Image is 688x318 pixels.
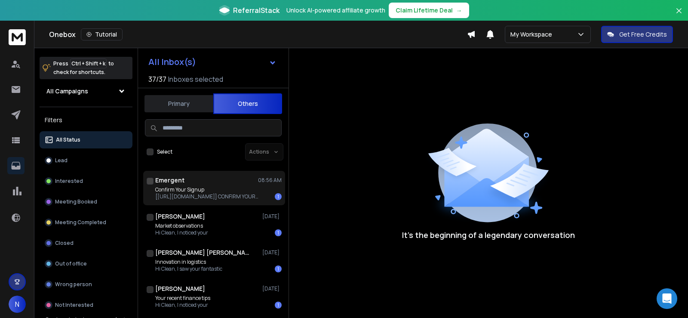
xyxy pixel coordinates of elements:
[262,285,282,292] p: [DATE]
[40,255,132,272] button: Out of office
[40,152,132,169] button: Lead
[155,229,208,236] p: Hi Clean, I noticed your
[619,30,667,39] p: Get Free Credits
[456,6,462,15] span: →
[53,59,114,77] p: Press to check for shortcuts.
[40,193,132,210] button: Meeting Booked
[275,193,282,200] div: 1
[40,296,132,314] button: Not Interested
[46,87,88,96] h1: All Campaigns
[262,213,282,220] p: [DATE]
[155,222,208,229] p: Market observations
[262,249,282,256] p: [DATE]
[141,53,283,71] button: All Inbox(s)
[40,173,132,190] button: Interested
[258,177,282,184] p: 08:56 AM
[81,28,123,40] button: Tutorial
[157,148,172,155] label: Select
[55,219,106,226] p: Meeting Completed
[40,214,132,231] button: Meeting Completed
[275,266,282,272] div: 1
[155,186,258,193] p: Confirm Your Signup
[148,58,196,66] h1: All Inbox(s)
[55,178,83,185] p: Interested
[9,296,26,313] button: N
[510,30,556,39] p: My Workspace
[213,93,282,114] button: Others
[55,240,74,247] p: Closed
[155,259,222,266] p: Innovation in logistics
[40,83,132,100] button: All Campaigns
[55,281,92,288] p: Wrong person
[155,176,184,185] h1: Emergent
[56,136,80,143] p: All Status
[155,248,250,257] h1: [PERSON_NAME] [PERSON_NAME]
[155,193,258,200] p: [[URL][DOMAIN_NAME]] CONFIRM YOUR SIGNUP Follow this link
[155,266,222,272] p: Hi Clean, I saw your fantastic
[49,28,467,40] div: Onebox
[40,114,132,126] h3: Filters
[40,276,132,293] button: Wrong person
[55,260,87,267] p: Out of office
[275,302,282,309] div: 1
[55,302,93,309] p: Not Interested
[144,94,213,113] button: Primary
[40,131,132,148] button: All Status
[55,198,97,205] p: Meeting Booked
[286,6,385,15] p: Unlock AI-powered affiliate growth
[70,59,107,68] span: Ctrl + Shift + k
[673,5,685,26] button: Close banner
[275,229,282,236] div: 1
[155,295,210,302] p: Your recent finance tips
[657,288,677,309] div: Open Intercom Messenger
[601,26,673,43] button: Get Free Credits
[55,157,68,164] p: Lead
[155,284,205,293] h1: [PERSON_NAME]
[148,74,166,84] span: 37 / 37
[168,74,223,84] h3: Inboxes selected
[233,5,279,15] span: ReferralStack
[40,235,132,252] button: Closed
[389,3,469,18] button: Claim Lifetime Deal→
[402,229,575,241] p: It’s the beginning of a legendary conversation
[155,212,205,221] h1: [PERSON_NAME]
[155,302,210,309] p: Hi Clean, I noticed your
